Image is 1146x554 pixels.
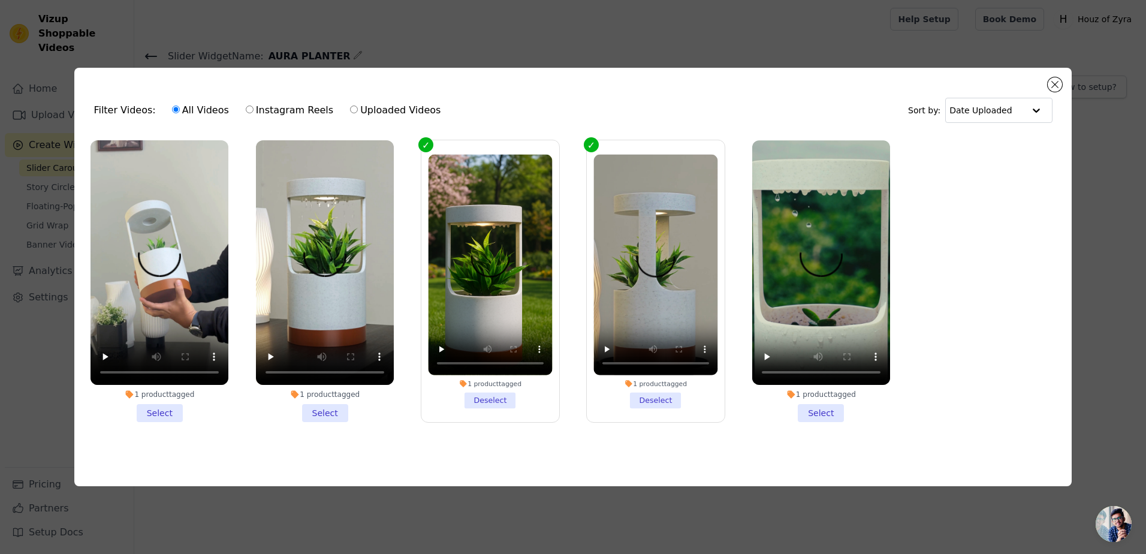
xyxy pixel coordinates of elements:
[1048,77,1062,92] button: Close modal
[94,97,447,124] div: Filter Videos:
[349,103,441,118] label: Uploaded Videos
[593,379,717,387] div: 1 product tagged
[1096,506,1132,542] a: Open chat
[91,390,228,399] div: 1 product tagged
[171,103,230,118] label: All Videos
[908,98,1052,123] div: Sort by:
[245,103,334,118] label: Instagram Reels
[256,390,394,399] div: 1 product tagged
[752,390,890,399] div: 1 product tagged
[429,379,553,387] div: 1 product tagged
